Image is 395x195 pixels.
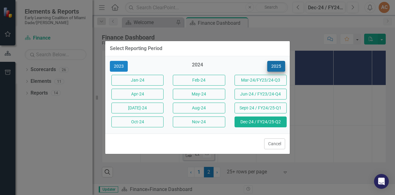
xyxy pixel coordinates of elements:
[111,89,164,100] button: Apr-24
[110,46,162,51] div: Select Reporting Period
[171,61,223,72] div: 2024
[235,89,287,100] button: Jun-24 / FY23/24-Q4
[235,103,287,113] button: Sept-24 / FY24/25-Q1
[173,75,225,86] button: Feb-24
[111,117,164,127] button: Oct-24
[264,138,285,149] button: Cancel
[235,117,287,127] button: Dec-24 / FY24/25-Q2
[374,174,389,189] div: Open Intercom Messenger
[111,103,164,113] button: [DATE]-24
[111,75,164,86] button: Jan-24
[267,61,285,72] button: 2025
[173,103,225,113] button: Aug-24
[173,89,225,100] button: May-24
[173,117,225,127] button: Nov-24
[235,75,287,86] button: Mar-24/FY23/24-Q3
[110,61,128,72] button: 2023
